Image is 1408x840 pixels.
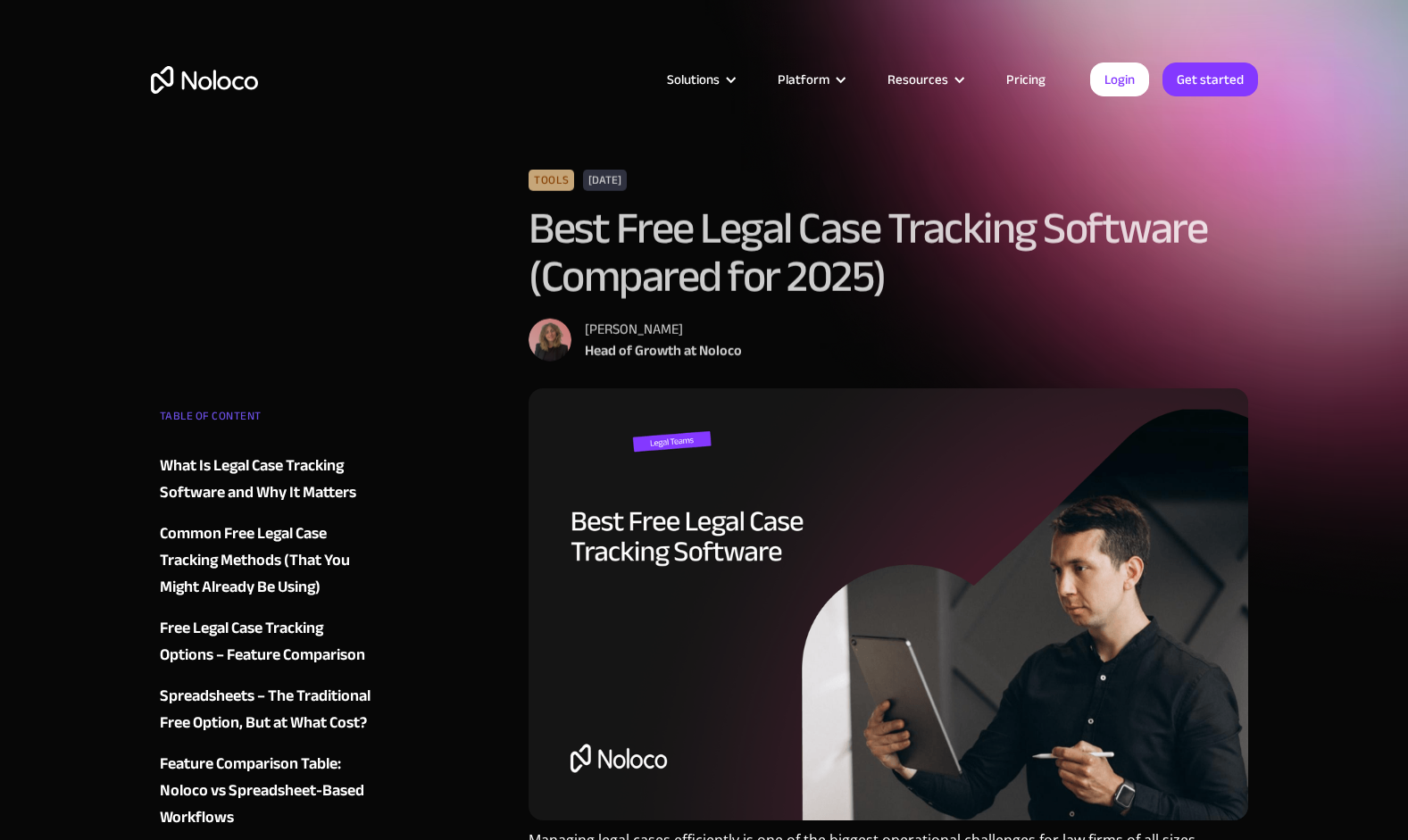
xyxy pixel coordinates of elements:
div: [DATE] [583,170,627,191]
a: What Is Legal Case Tracking Software and Why It Matters [160,453,376,506]
div: Resources [865,68,984,91]
div: Platform [755,68,865,91]
a: Common Free Legal Case Tracking Methods (That You Might Already Be Using) [160,520,376,601]
h1: Best Free Legal Case Tracking Software (Compared for 2025) [529,204,1249,301]
a: Pricing [984,68,1068,91]
a: Get started [1162,62,1258,96]
div: Head of Growth at Noloco [585,340,742,362]
a: home [151,66,258,94]
div: TABLE OF CONTENT [160,403,376,438]
a: Login [1090,62,1149,96]
div: Solutions [645,68,755,91]
a: Free Legal Case Tracking Options – Feature Comparison [160,615,376,669]
a: Feature Comparison Table: Noloco vs Spreadsheet-Based Workflows [160,751,376,831]
div: Platform [778,68,829,91]
div: [PERSON_NAME] [585,319,742,340]
a: Spreadsheets – The Traditional Free Option, But at What Cost? [160,683,376,736]
div: Solutions [667,68,720,91]
div: Tools [529,170,574,191]
div: Resources [887,68,948,91]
